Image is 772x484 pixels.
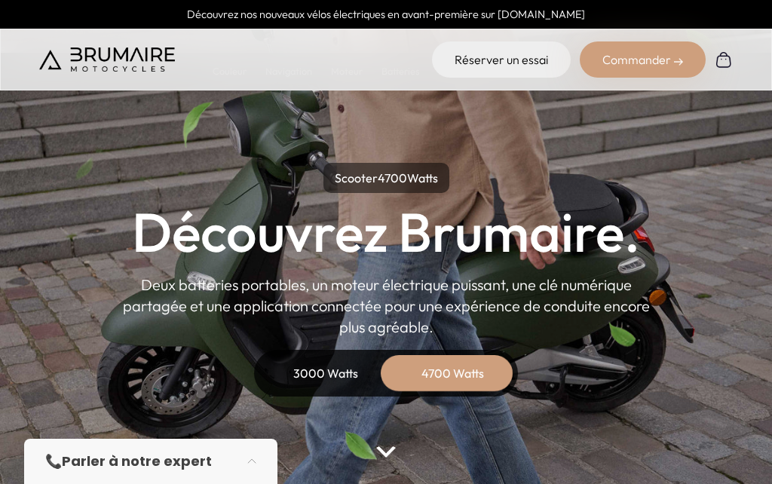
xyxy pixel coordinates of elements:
span: 4700 [378,170,407,185]
img: arrow-bottom.png [376,446,396,458]
div: 3000 Watts [265,355,386,391]
img: Brumaire Motocycles [39,47,175,72]
p: Deux batteries portables, un moteur électrique puissant, une clé numérique partagée et une applic... [122,274,650,338]
img: Panier [715,51,733,69]
div: 4700 Watts [392,355,513,391]
p: Scooter Watts [323,163,449,193]
img: right-arrow-2.png [674,57,683,66]
div: Commander [580,41,706,78]
a: Réserver un essai [432,41,571,78]
h1: Découvrez Brumaire. [132,205,640,259]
